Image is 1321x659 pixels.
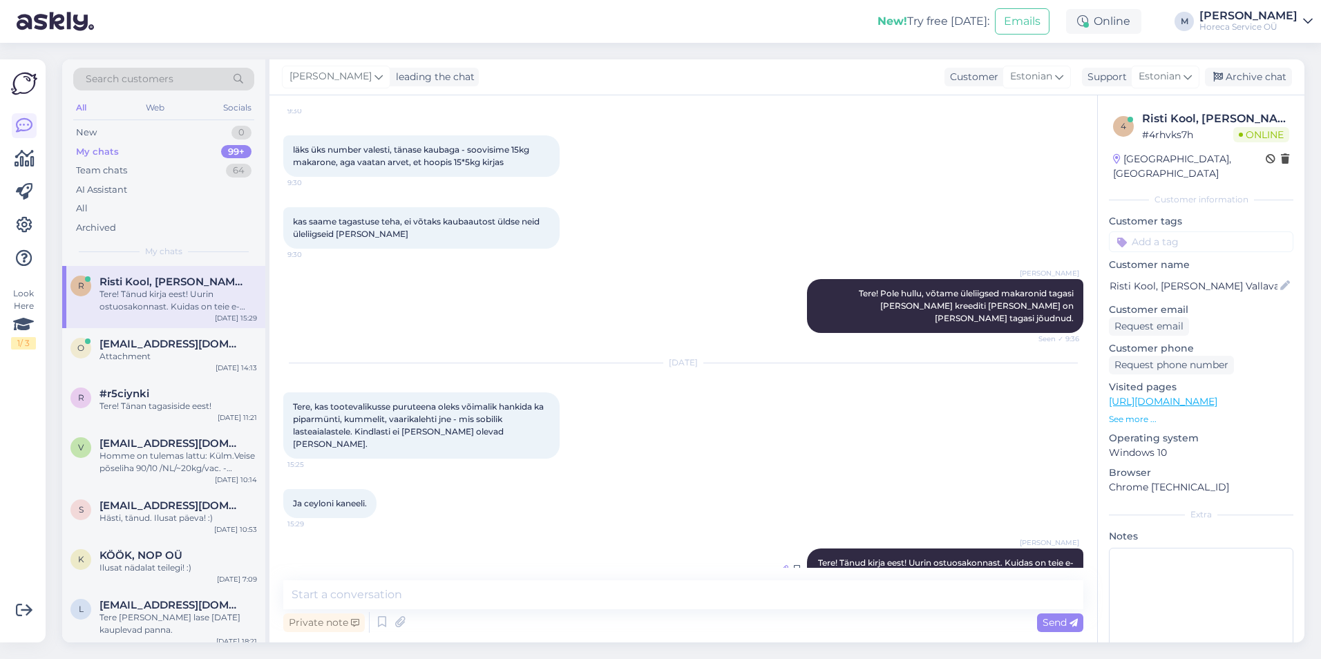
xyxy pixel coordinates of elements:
[1109,480,1293,495] p: Chrome [TECHNICAL_ID]
[76,126,97,140] div: New
[1109,317,1189,336] div: Request email
[293,498,367,508] span: Ja ceyloni kaneeli.
[99,450,257,475] div: Homme on tulemas lattu: Külm.Veise põseliha 90/10 /NL/~20kg/vac. - pakendi suurus 2-2,5kg. Teile ...
[11,337,36,350] div: 1 / 3
[1010,69,1052,84] span: Estonian
[390,70,475,84] div: leading the chat
[859,288,1076,323] span: Tere! Pole hullu, võtame üleliigsed makaronid tagasi [PERSON_NAME] kreediti [PERSON_NAME] on [PER...
[1109,413,1293,426] p: See more ...
[1199,21,1298,32] div: Horeca Service OÜ
[1082,70,1127,84] div: Support
[287,459,339,470] span: 15:25
[1109,341,1293,356] p: Customer phone
[86,72,173,86] span: Search customers
[220,99,254,117] div: Socials
[995,8,1049,35] button: Emails
[1109,231,1293,252] input: Add a tag
[76,145,119,159] div: My chats
[99,512,257,524] div: Hästi, tänud. Ilusat päeva! :)
[99,288,257,313] div: Tere! Tänud kirja eest! Uurin ostuosakonnast. Kuidas on teie e-maili? [PERSON_NAME] Teile teada, ...
[287,249,339,260] span: 9:30
[99,338,243,350] span: ouslkrd@gmail.com
[1113,152,1266,181] div: [GEOGRAPHIC_DATA], [GEOGRAPHIC_DATA]
[944,70,998,84] div: Customer
[1066,9,1141,34] div: Online
[226,164,251,178] div: 64
[215,475,257,485] div: [DATE] 10:14
[78,554,84,564] span: K
[293,144,531,167] span: läks üks number valesti, tänase kaubaga - soovisime 15kg makarone, aga vaatan arvet, et hoopis 15...
[78,442,84,452] span: v
[76,183,127,197] div: AI Assistant
[1110,278,1277,294] input: Add name
[289,69,372,84] span: [PERSON_NAME]
[1109,303,1293,317] p: Customer email
[145,245,182,258] span: My chats
[1175,12,1194,31] div: M
[73,99,89,117] div: All
[877,15,907,28] b: New!
[11,70,37,97] img: Askly Logo
[1109,466,1293,480] p: Browser
[1139,69,1181,84] span: Estonian
[1020,268,1079,278] span: [PERSON_NAME]
[1142,111,1289,127] div: Risti Kool, [PERSON_NAME] Vallavalitsus
[1142,127,1233,142] div: # 4rhvks7h
[1043,616,1078,629] span: Send
[99,599,243,611] span: laagrikool.moldre@daily.ee
[221,145,251,159] div: 99+
[99,350,257,363] div: Attachment
[79,604,84,614] span: l
[1109,395,1217,408] a: [URL][DOMAIN_NAME]
[1020,537,1079,548] span: [PERSON_NAME]
[1205,68,1292,86] div: Archive chat
[76,221,116,235] div: Archived
[99,549,182,562] span: KÖÖK, NOP OÜ
[1109,446,1293,460] p: Windows 10
[818,557,1074,580] span: Tere! Tänud kirja eest! Uurin ostuosakonnast. Kuidas on teie e-maili? [PERSON_NAME] Teile teada, ...
[877,13,989,30] div: Try free [DATE]:
[1199,10,1313,32] a: [PERSON_NAME]Horeca Service OÜ
[287,178,339,188] span: 9:30
[1233,127,1289,142] span: Online
[1027,334,1079,344] span: Seen ✓ 9:36
[283,613,365,632] div: Private note
[218,412,257,423] div: [DATE] 11:21
[99,562,257,574] div: Ilusat nädalat teilegi! :)
[293,401,546,449] span: Tere, kas tootevalikusse puruteena oleks võimalik hankida ka piparmünti, kummelit, vaarikalehti j...
[1109,356,1234,374] div: Request phone number
[99,499,243,512] span: siirakgetter@gmail.com
[1121,121,1126,131] span: 4
[215,313,257,323] div: [DATE] 15:29
[99,276,243,288] span: Risti Kool, Lääne-Harju Vallavalitsus
[231,126,251,140] div: 0
[287,519,339,529] span: 15:29
[1199,10,1298,21] div: [PERSON_NAME]
[1109,380,1293,394] p: Visited pages
[217,574,257,584] div: [DATE] 7:09
[293,216,542,239] span: kas saame tagastuse teha, ei võtaks kaubaautost üldse neid üleliigseid [PERSON_NAME]
[99,400,257,412] div: Tere! Tänan tagasiside eest!
[76,202,88,216] div: All
[1109,529,1293,544] p: Notes
[99,388,149,400] span: #r5ciynki
[1109,258,1293,272] p: Customer name
[1109,508,1293,521] div: Extra
[1109,193,1293,206] div: Customer information
[99,437,243,450] span: vita-jax@mail.ru
[214,524,257,535] div: [DATE] 10:53
[79,504,84,515] span: s
[99,611,257,636] div: Tere [PERSON_NAME] lase [DATE] kauplevad panna.
[216,363,257,373] div: [DATE] 14:13
[76,164,127,178] div: Team chats
[1109,214,1293,229] p: Customer tags
[283,356,1083,369] div: [DATE]
[1109,431,1293,446] p: Operating system
[216,636,257,647] div: [DATE] 18:21
[287,106,339,116] span: 9:30
[78,280,84,291] span: R
[143,99,167,117] div: Web
[78,392,84,403] span: r
[11,287,36,350] div: Look Here
[77,343,84,353] span: o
